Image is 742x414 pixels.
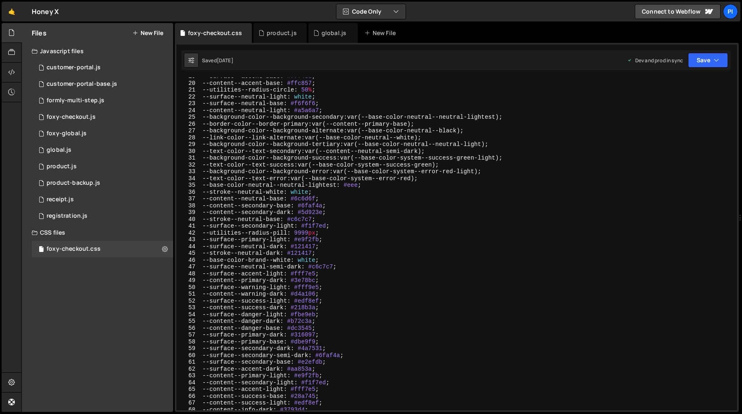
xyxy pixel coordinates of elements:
div: 30 [176,148,201,155]
div: 39 [176,209,201,216]
div: 27 [176,127,201,134]
div: 62 [176,366,201,373]
div: 31 [176,155,201,162]
div: 33 [176,168,201,175]
div: 68 [176,407,201,414]
div: 37 [176,195,201,202]
div: 11115/29457.js [32,125,173,142]
div: 40 [176,216,201,223]
div: 48 [176,271,201,278]
div: foxy-checkout.js [47,113,96,121]
div: 52 [176,298,201,305]
div: 50 [176,284,201,291]
div: 58 [176,339,201,346]
div: 61 [176,359,201,366]
div: 11115/30117.js [32,76,173,92]
a: Connect to Webflow [635,4,721,19]
div: foxy-checkout.css [188,29,242,37]
div: 20 [176,80,201,87]
div: [DATE] [217,57,233,64]
div: product.js [47,163,77,170]
div: 11115/33543.js [32,175,173,191]
div: receipt.js [47,196,74,203]
button: Save [688,53,728,68]
div: 51 [176,291,201,298]
div: 22 [176,94,201,101]
div: 25 [176,114,201,121]
div: 29 [176,141,201,148]
div: 35 [176,182,201,189]
div: 67 [176,400,201,407]
div: 49 [176,277,201,284]
div: 21 [176,87,201,94]
div: 11115/29587.js [32,158,173,175]
div: Dev and prod in sync [627,57,683,64]
div: formly-multi-step.js [47,97,104,104]
div: 42 [176,230,201,237]
div: Honey X [32,7,59,16]
div: 11115/30581.js [32,208,173,224]
h2: Files [32,28,47,38]
div: 44 [176,243,201,250]
div: 60 [176,352,201,359]
div: 54 [176,311,201,318]
div: Javascript files [22,43,173,59]
div: 66 [176,393,201,400]
div: CSS files [22,224,173,241]
div: product.js [267,29,297,37]
div: global.js [47,146,71,154]
a: 🤙 [2,2,22,21]
div: 55 [176,318,201,325]
div: 65 [176,386,201,393]
div: 64 [176,379,201,386]
div: New File [364,29,399,37]
a: Pi [723,4,738,19]
div: 24 [176,107,201,114]
div: 11115/29670.css [32,241,173,257]
button: New File [132,30,163,36]
div: 11115/30391.js [32,191,173,208]
button: Code Only [336,4,406,19]
div: 63 [176,372,201,379]
div: customer-portal-base.js [47,80,117,88]
div: 59 [176,345,201,352]
div: 57 [176,332,201,339]
div: 56 [176,325,201,332]
div: 11115/30890.js [32,109,173,125]
div: 38 [176,202,201,209]
div: 45 [176,250,201,257]
div: 34 [176,175,201,182]
div: 11115/31206.js [32,92,173,109]
div: 23 [176,100,201,107]
div: 28 [176,134,201,141]
div: 11115/28888.js [32,59,173,76]
div: Saved [202,57,233,64]
div: global.js [322,29,346,37]
div: registration.js [47,212,87,220]
div: 46 [176,257,201,264]
div: product-backup.js [47,179,100,187]
div: 41 [176,223,201,230]
div: 32 [176,162,201,169]
div: customer-portal.js [47,64,101,71]
div: 43 [176,236,201,243]
div: 11115/25973.js [32,142,173,158]
div: foxy-global.js [47,130,87,137]
div: 26 [176,121,201,128]
div: 47 [176,263,201,271]
div: 53 [176,304,201,311]
div: 36 [176,189,201,196]
div: foxy-checkout.css [47,245,101,253]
